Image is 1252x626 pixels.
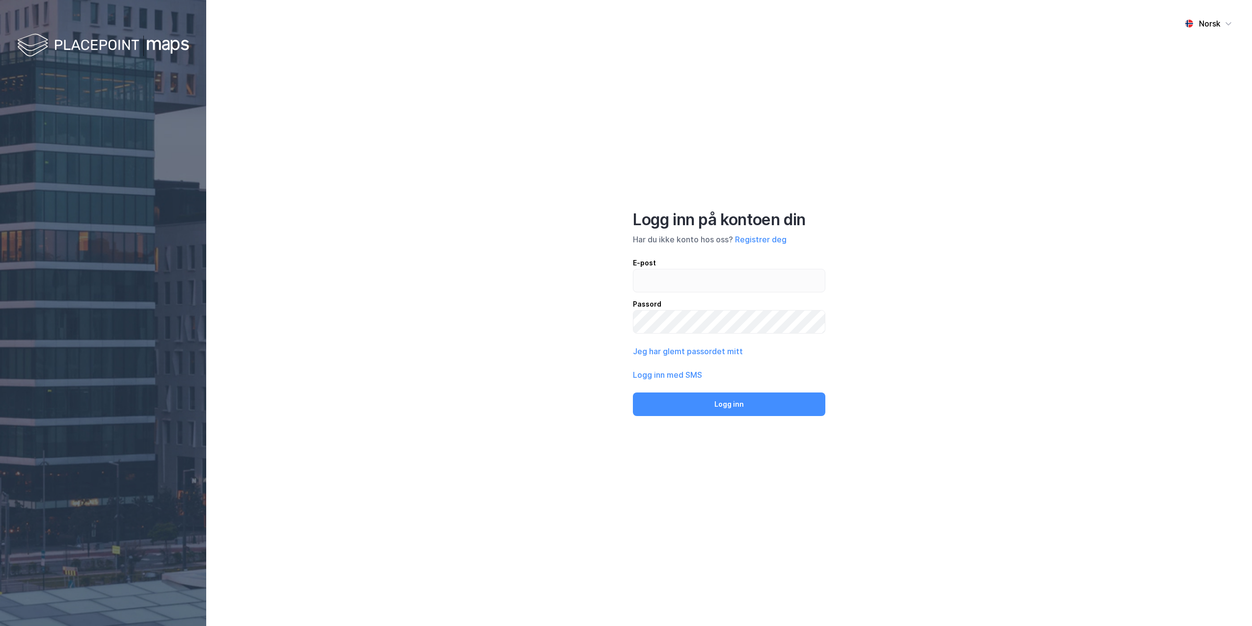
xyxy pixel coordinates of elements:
button: Jeg har glemt passordet mitt [633,345,743,357]
div: Logg inn på kontoen din [633,210,825,230]
div: Har du ikke konto hos oss? [633,234,825,245]
div: Norsk [1199,18,1221,29]
div: Passord [633,298,825,310]
button: Logg inn med SMS [633,369,702,381]
button: Registrer deg [735,234,787,245]
button: Logg inn [633,392,825,416]
img: logo-white.f07954bde2210d2a523dddb988cd2aa7.svg [17,31,189,60]
div: E-post [633,257,825,269]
